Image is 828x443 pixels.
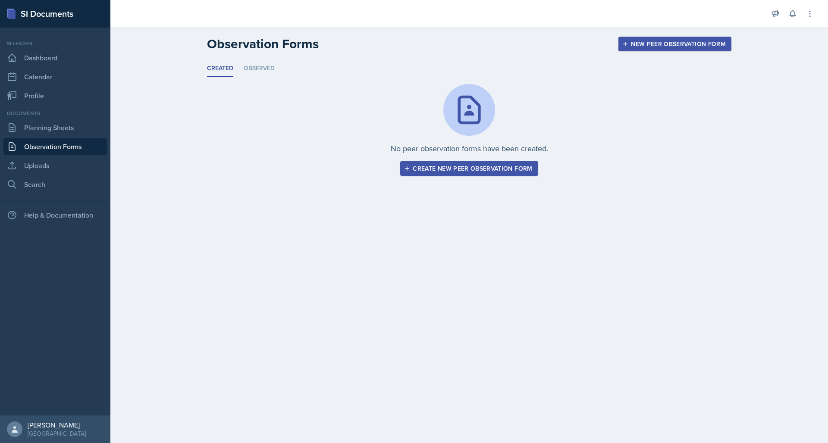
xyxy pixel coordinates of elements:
[3,68,107,85] a: Calendar
[624,41,726,47] div: New Peer Observation Form
[391,143,548,154] p: No peer observation forms have been created.
[3,176,107,193] a: Search
[244,60,275,77] li: Observed
[207,60,233,77] li: Created
[28,429,86,438] div: [GEOGRAPHIC_DATA]
[3,40,107,47] div: Si leader
[3,206,107,224] div: Help & Documentation
[3,49,107,66] a: Dashboard
[3,87,107,104] a: Profile
[3,119,107,136] a: Planning Sheets
[400,161,538,176] button: Create new peer observation form
[28,421,86,429] div: [PERSON_NAME]
[207,36,319,52] h2: Observation Forms
[3,157,107,174] a: Uploads
[3,109,107,117] div: Documents
[406,165,532,172] div: Create new peer observation form
[3,138,107,155] a: Observation Forms
[618,37,731,51] button: New Peer Observation Form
